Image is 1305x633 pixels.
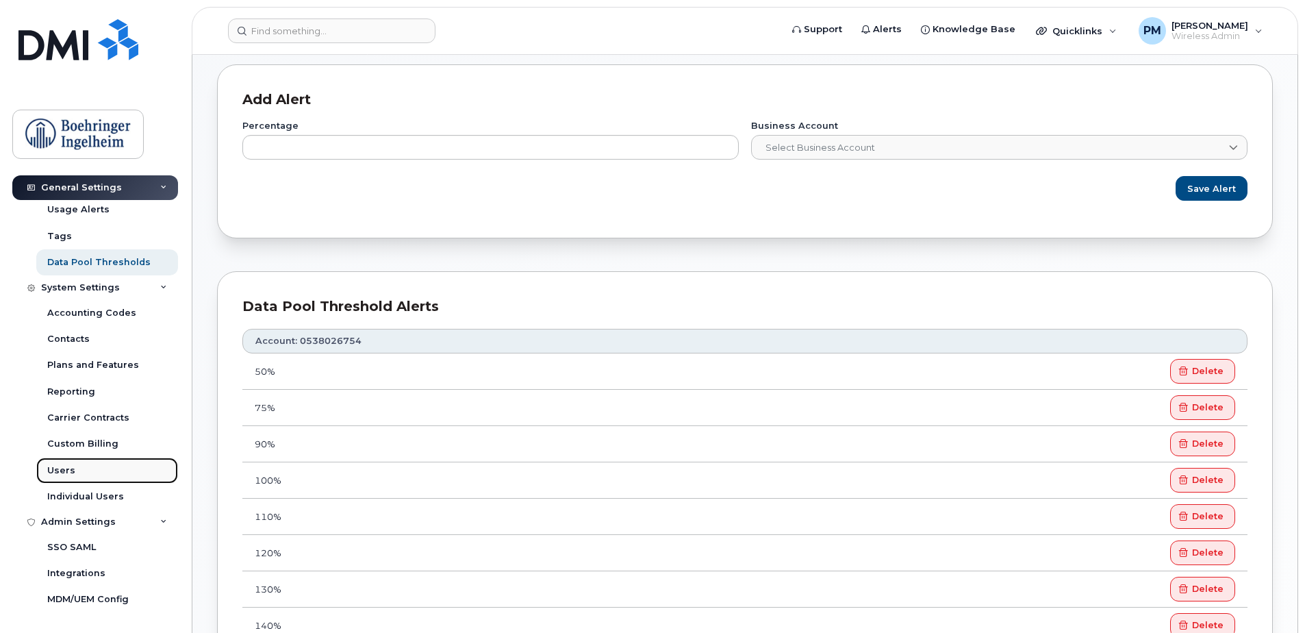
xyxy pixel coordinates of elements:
[242,390,609,426] td: 75%
[1052,25,1102,36] span: Quicklinks
[1170,504,1235,529] button: Delete
[1171,20,1248,31] span: [PERSON_NAME]
[242,297,1247,316] div: Data Pool Threshold Alerts
[1192,473,1224,486] span: Delete
[933,23,1015,36] span: Knowledge Base
[1143,23,1161,39] span: PM
[1192,364,1224,377] span: Delete
[1170,468,1235,493] button: Delete
[1192,437,1224,450] span: Delete
[752,136,1231,160] span: Select Business Account
[1192,401,1224,414] span: Delete
[1026,17,1126,45] div: Quicklinks
[873,23,902,36] span: Alerts
[242,426,609,462] td: 90%
[242,122,739,131] label: Percentage
[1192,510,1224,523] span: Delete
[242,571,609,608] td: 130%
[1170,577,1235,601] button: Delete
[1192,546,1224,559] span: Delete
[1129,17,1272,45] div: Priyanka Modhvadiya
[1170,395,1235,420] button: Delete
[242,535,609,571] td: 120%
[852,16,911,43] a: Alerts
[242,353,609,390] td: 50%
[242,499,609,535] td: 110%
[1187,182,1236,195] span: Save Alert
[783,16,852,43] a: Support
[751,122,1247,131] label: Business Account
[242,329,1247,353] th: Account: 0538026754
[1170,432,1235,456] button: Delete
[911,16,1025,43] a: Knowledge Base
[1192,582,1224,595] span: Delete
[804,23,842,36] span: Support
[1170,541,1235,565] button: Delete
[1176,176,1247,201] button: Save Alert
[242,90,1247,110] div: Add Alert
[1171,31,1248,42] span: Wireless Admin
[1170,359,1235,384] button: Delete
[1192,619,1224,632] span: Delete
[228,18,435,43] input: Find something...
[242,462,609,499] td: 100%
